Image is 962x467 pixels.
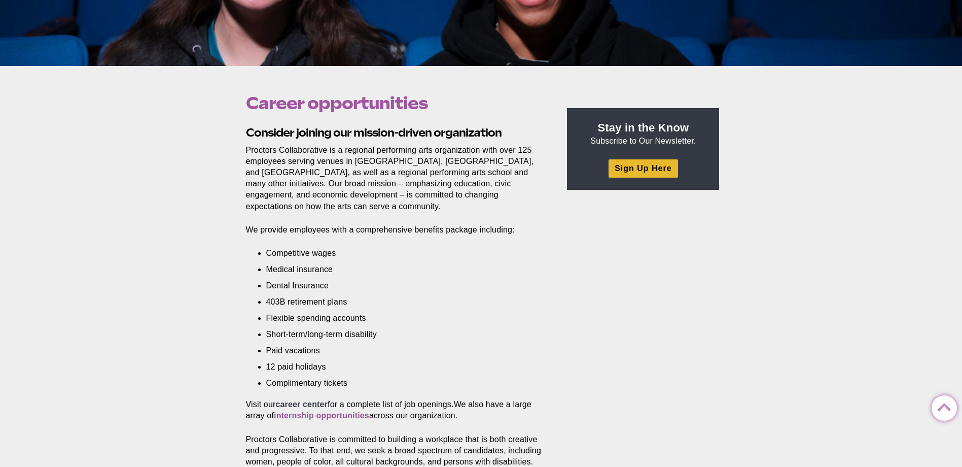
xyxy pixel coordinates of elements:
[266,248,529,259] li: Competitive wages
[579,120,707,147] p: Subscribe to Our Newsletter.
[246,224,544,236] p: We provide employees with a comprehensive benefits package including:
[266,329,529,340] li: Short-term/long-term disability
[246,93,544,113] h1: Career opportunities
[598,121,689,134] strong: Stay in the Know
[266,345,529,356] li: Paid vacations
[246,145,544,212] p: Proctors Collaborative is a regional performing arts organization with over 125 employees serving...
[932,396,952,416] a: Back to Top
[451,400,454,409] strong: .
[266,313,529,324] li: Flexible spending accounts
[266,280,529,291] li: Dental Insurance
[274,411,369,420] a: internship opportunities
[266,378,529,389] li: Complimentary tickets
[266,361,529,373] li: 12 paid holidays
[275,400,328,409] a: career center
[266,296,529,308] li: 403B retirement plans
[266,264,529,275] li: Medical insurance
[246,126,502,139] strong: Consider joining our mission-driven organization
[246,399,544,421] p: Visit our for a complete list of job openings We also have a large array of across our organization.
[609,159,678,177] a: Sign Up Here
